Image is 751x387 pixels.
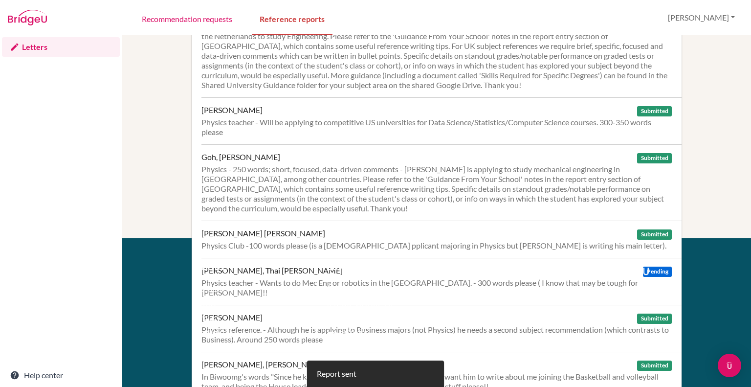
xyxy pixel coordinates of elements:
[718,354,741,377] div: Open Intercom Messenger
[327,262,427,273] div: Support
[201,144,682,221] a: Goh, [PERSON_NAME] Submitted Physics - 250 words; short, focused, data-driven comments - [PERSON_...
[196,342,262,351] a: Acknowledgements
[201,221,682,258] a: [PERSON_NAME] [PERSON_NAME] Submitted Physics Club -100 words please (is a [DEMOGRAPHIC_DATA] ppl...
[196,298,216,308] a: Terms
[201,1,682,97] a: Firdauz, Nafiz Submitted Physics HL - 150 words: short, focused, data-driven comments - Nafiz is ...
[610,262,649,278] img: logo_white@2x-f4f0deed5e89b7ecb1c2cc34c3e3d731f90f0f143d5ea2071677605dd97b5244.png
[201,22,672,90] div: Physics HL - 150 words: short, focused, data-driven comments - Nafiz is applying to the [GEOGRAPH...
[317,368,356,380] div: Report sent
[201,105,263,115] div: [PERSON_NAME]
[201,117,672,137] div: Physics teacher - Will be applying to competitive US universities for Data Science/Statistics/Com...
[327,284,393,322] a: Email us at [EMAIL_ADDRESS][DOMAIN_NAME]
[201,258,682,305] a: [PERSON_NAME], Thai [PERSON_NAME] Pending Physics teacher - Wants to do Mec Eng or robotics in th...
[196,313,221,322] a: Privacy
[327,327,368,337] a: Help Center
[201,164,672,213] div: Physics - 250 words; short, focused, data-driven comments - [PERSON_NAME] is applying to study me...
[201,228,325,238] div: [PERSON_NAME] [PERSON_NAME]
[196,327,223,337] a: Cookies
[201,97,682,144] a: [PERSON_NAME] Submitted Physics teacher - Will be applying to competitive US universities for Dat...
[196,262,305,273] div: About
[637,229,671,240] span: Submitted
[201,152,280,162] div: Goh, [PERSON_NAME]
[637,153,671,163] span: Submitted
[2,37,120,57] a: Letters
[252,1,332,35] a: Reference reports
[134,1,240,35] a: Recommendation requests
[637,314,671,324] span: Submitted
[637,106,671,116] span: Submitted
[8,10,47,25] img: Bridge-U
[196,284,230,293] a: Resources
[201,241,672,250] div: Physics Club -100 words please (is a [DEMOGRAPHIC_DATA] pplicant majoring in Physics but [PERSON_...
[663,8,739,27] button: [PERSON_NAME]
